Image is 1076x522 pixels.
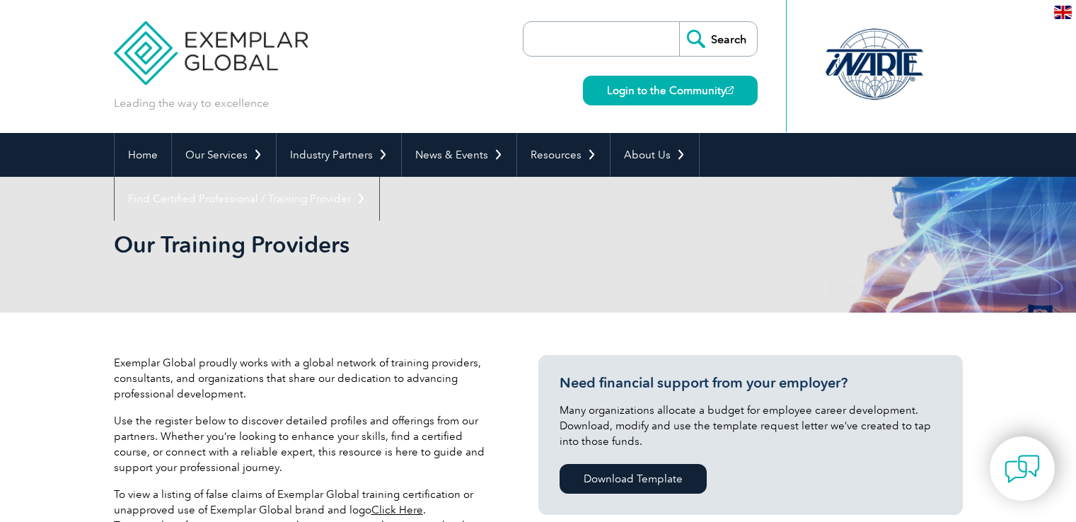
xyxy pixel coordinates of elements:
p: Exemplar Global proudly works with a global network of training providers, consultants, and organ... [114,355,496,402]
p: Use the register below to discover detailed profiles and offerings from our partners. Whether you... [114,413,496,475]
a: Resources [517,133,610,177]
a: Login to the Community [583,76,758,105]
p: Leading the way to excellence [114,95,269,111]
a: Find Certified Professional / Training Provider [115,177,379,221]
p: Many organizations allocate a budget for employee career development. Download, modify and use th... [560,402,942,449]
a: About Us [611,133,699,177]
a: Click Here [371,504,423,516]
a: Industry Partners [277,133,401,177]
input: Search [679,22,757,56]
a: News & Events [402,133,516,177]
a: Our Services [172,133,276,177]
img: contact-chat.png [1005,451,1040,487]
img: en [1054,6,1072,19]
h3: Need financial support from your employer? [560,374,942,392]
img: open_square.png [726,86,734,94]
a: Download Template [560,464,707,494]
a: Home [115,133,171,177]
h2: Our Training Providers [114,233,708,256]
